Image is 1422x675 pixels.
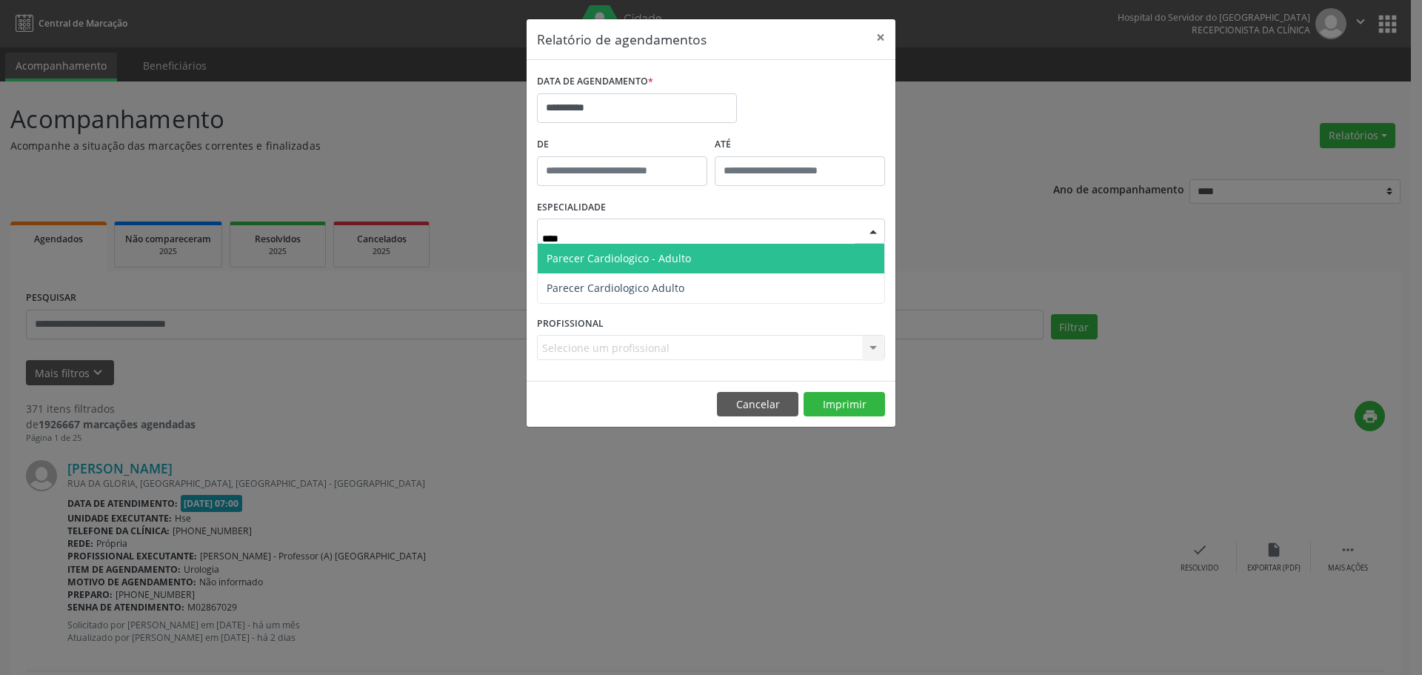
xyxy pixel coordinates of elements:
button: Cancelar [717,392,798,417]
label: De [537,133,707,156]
button: Imprimir [804,392,885,417]
span: Parecer Cardiologico Adulto [547,281,684,295]
label: ESPECIALIDADE [537,196,606,219]
button: Close [866,19,895,56]
h5: Relatório de agendamentos [537,30,707,49]
label: DATA DE AGENDAMENTO [537,70,653,93]
label: PROFISSIONAL [537,312,604,335]
label: ATÉ [715,133,885,156]
span: Parecer Cardiologico - Adulto [547,251,691,265]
